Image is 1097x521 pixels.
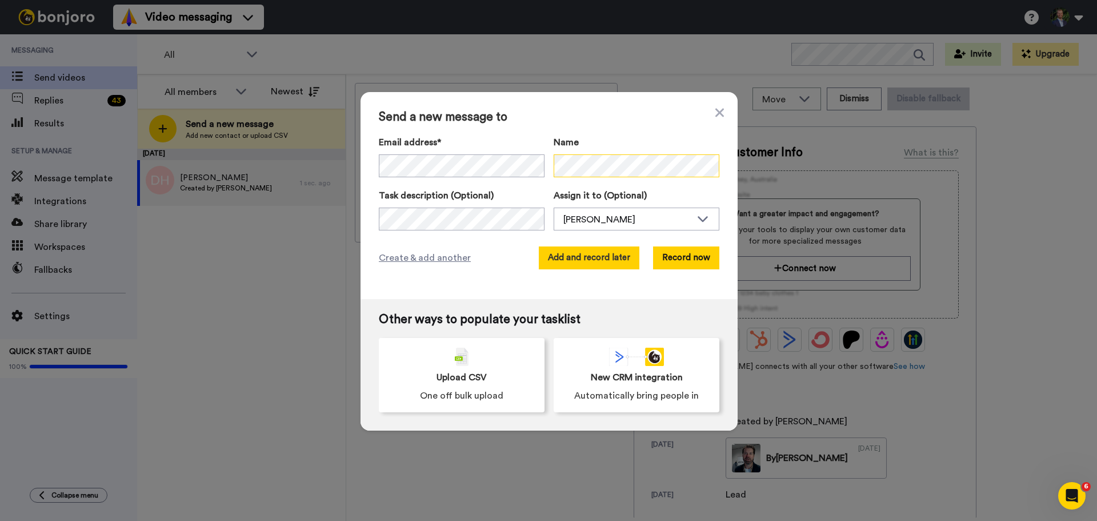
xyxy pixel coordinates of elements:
[554,189,719,202] label: Assign it to (Optional)
[455,348,469,366] img: csv-grey.png
[539,246,639,269] button: Add and record later
[591,371,683,384] span: New CRM integration
[379,313,719,327] span: Other ways to populate your tasklist
[379,251,471,265] span: Create & add another
[609,348,664,366] div: animation
[1058,482,1086,510] iframe: Intercom live chat
[1082,482,1091,491] span: 6
[653,246,719,269] button: Record now
[379,189,545,202] label: Task description (Optional)
[563,213,691,226] div: [PERSON_NAME]
[379,110,719,124] span: Send a new message to
[554,136,579,149] span: Name
[574,389,699,403] span: Automatically bring people in
[420,389,503,403] span: One off bulk upload
[379,136,545,149] label: Email address*
[437,371,487,384] span: Upload CSV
